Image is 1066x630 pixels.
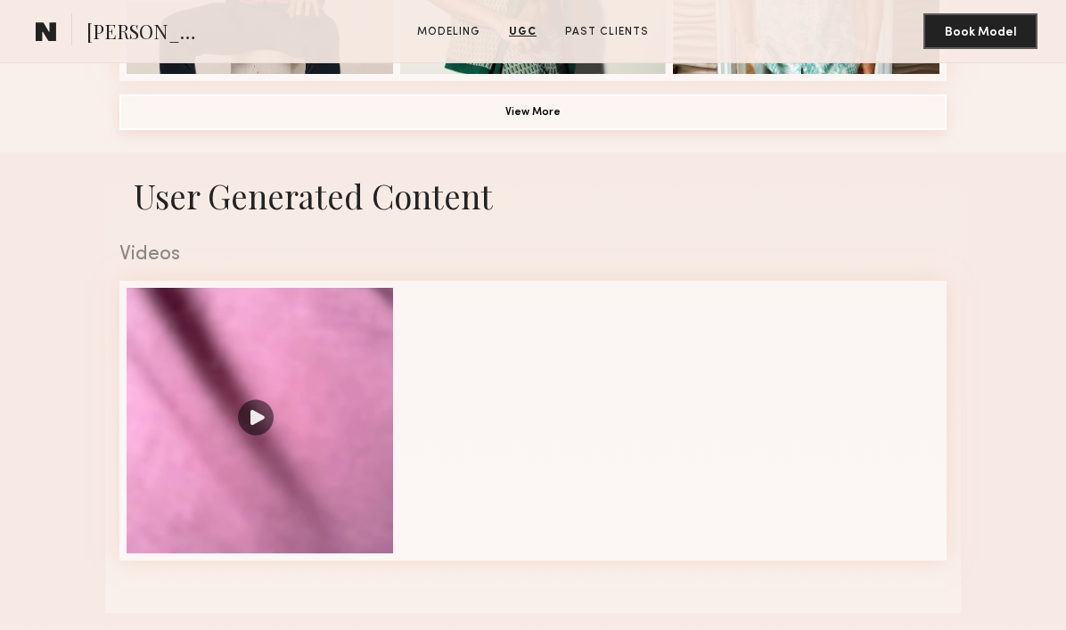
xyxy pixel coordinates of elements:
[105,174,961,217] h1: User Generated Content
[502,24,544,40] a: UGC
[410,24,488,40] a: Modeling
[923,13,1037,49] button: Book Model
[923,23,1037,38] a: Book Model
[119,94,947,130] button: View More
[86,18,210,49] span: [PERSON_NAME]
[558,24,656,40] a: Past Clients
[119,244,947,265] div: Videos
